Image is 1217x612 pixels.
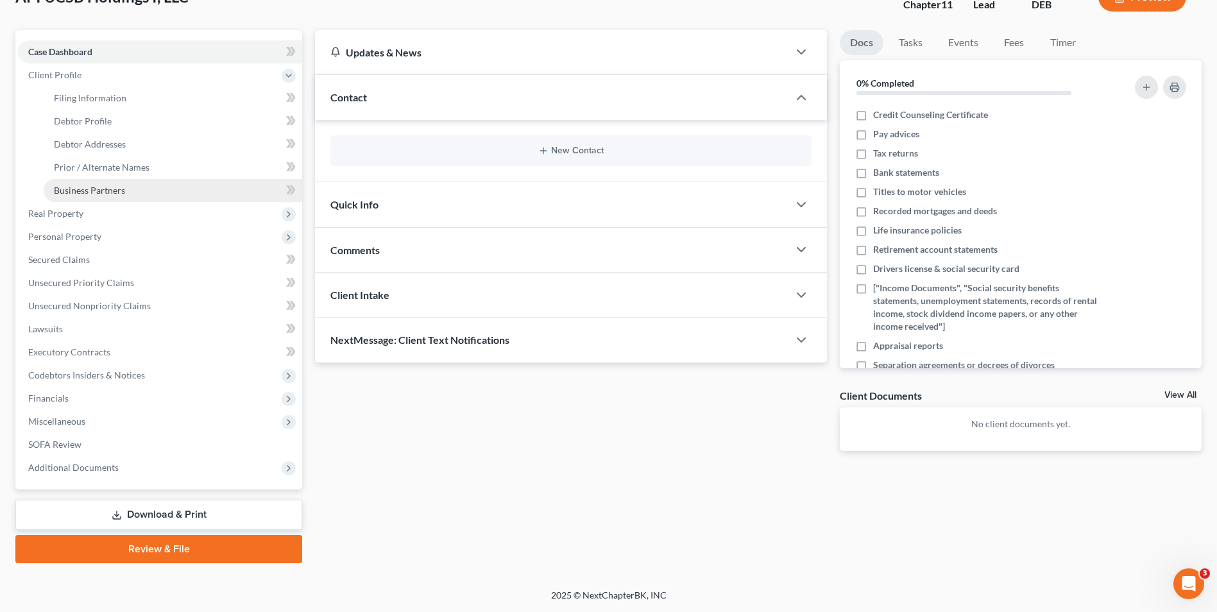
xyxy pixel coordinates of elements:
button: New Contact [341,146,801,156]
a: Secured Claims [18,248,302,271]
span: Separation agreements or decrees of divorces [873,359,1055,371]
span: Drivers license & social security card [873,262,1019,275]
a: Debtor Addresses [44,133,302,156]
span: Business Partners [54,185,125,196]
span: Pay advices [873,128,919,140]
div: 2025 © NextChapterBK, INC [243,589,974,612]
span: Personal Property [28,231,101,242]
span: Appraisal reports [873,339,943,352]
a: Case Dashboard [18,40,302,64]
span: Case Dashboard [28,46,92,57]
a: Business Partners [44,179,302,202]
span: Retirement account statements [873,243,998,256]
span: Quick Info [330,198,379,210]
span: Contact [330,91,367,103]
a: SOFA Review [18,433,302,456]
div: Updates & News [330,46,773,59]
span: Additional Documents [28,462,119,473]
a: Download & Print [15,500,302,530]
span: Client Profile [28,69,81,80]
a: Timer [1040,30,1086,55]
a: Debtor Profile [44,110,302,133]
span: SOFA Review [28,439,81,450]
span: Real Property [28,208,83,219]
span: Miscellaneous [28,416,85,427]
span: Recorded mortgages and deeds [873,205,997,217]
span: Comments [330,244,380,256]
span: Credit Counseling Certificate [873,108,988,121]
div: Client Documents [840,389,922,402]
span: Titles to motor vehicles [873,185,966,198]
span: Client Intake [330,289,389,301]
span: Secured Claims [28,254,90,265]
iframe: Intercom live chat [1173,568,1204,599]
span: Debtor Profile [54,115,112,126]
span: Financials [28,393,69,404]
span: NextMessage: Client Text Notifications [330,334,509,346]
span: Unsecured Nonpriority Claims [28,300,151,311]
span: Tax returns [873,147,918,160]
a: Lawsuits [18,318,302,341]
a: Prior / Alternate Names [44,156,302,179]
a: Unsecured Nonpriority Claims [18,294,302,318]
a: Unsecured Priority Claims [18,271,302,294]
span: Codebtors Insiders & Notices [28,370,145,380]
strong: 0% Completed [856,78,914,89]
span: Bank statements [873,166,939,179]
span: Executory Contracts [28,346,110,357]
a: View All [1164,391,1196,400]
a: Docs [840,30,883,55]
span: Prior / Alternate Names [54,162,149,173]
span: Unsecured Priority Claims [28,277,134,288]
a: Filing Information [44,87,302,110]
p: No client documents yet. [850,418,1191,430]
a: Events [938,30,989,55]
span: Filing Information [54,92,126,103]
a: Executory Contracts [18,341,302,364]
span: 3 [1200,568,1210,579]
a: Tasks [889,30,933,55]
a: Fees [994,30,1035,55]
span: ["Income Documents", "Social security benefits statements, unemployment statements, records of re... [873,282,1100,333]
a: Review & File [15,535,302,563]
span: Life insurance policies [873,224,962,237]
span: Debtor Addresses [54,139,126,149]
span: Lawsuits [28,323,63,334]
